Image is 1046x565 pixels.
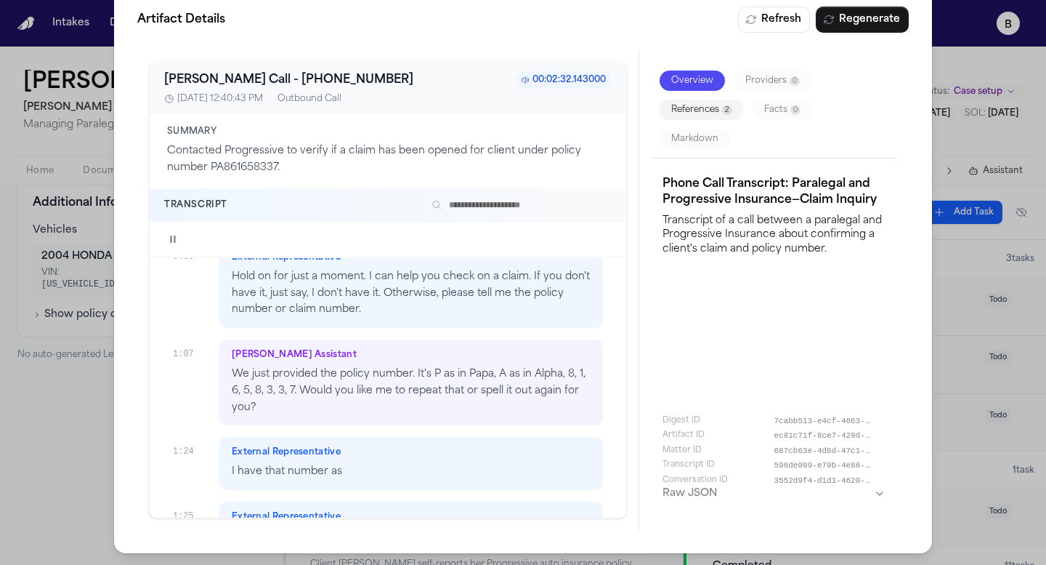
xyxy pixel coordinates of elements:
span: [PERSON_NAME] Assistant [232,349,357,361]
span: 3552d9f4-d1d1-4620-b8ea-f6795b48a0ef [774,475,871,487]
span: 2 [721,105,731,115]
button: 3552d9f4-d1d1-4620-b8ea-f6795b48a0ef [774,475,885,487]
h4: Transcript [164,199,227,211]
button: Raw JSON [662,486,885,501]
button: References2 [659,100,743,120]
span: 00:02:32.143000 [514,71,611,89]
div: 1:24 [173,437,208,457]
span: Artifact Details [137,11,225,28]
h4: Summary [167,126,609,137]
div: 1:25External Representative [173,502,603,555]
button: Facts0 [752,100,811,120]
h3: Raw JSON [662,486,716,501]
button: Overview [659,71,724,91]
button: Providers0 [733,71,811,91]
button: 596de099-e79b-4e86-87e3-36dcba20d51b [774,460,885,472]
div: 1:24External RepresentativeI have that number as [173,437,603,490]
span: ec81c71f-8ce7-429d-bf03-802ec868f09b [774,430,871,442]
div: 1:07 [173,340,208,360]
button: 7cabb513-e4cf-4663-882a-1c6bd9a76521 [774,415,885,428]
p: Transcript of a call between a paralegal and Progressive Insurance about confirming a client's cl... [662,211,885,256]
span: [DATE] 12:40:43 PM [177,93,263,105]
button: 687cb63e-4d8d-47c1-b028-f82c67083fdf [774,445,885,457]
div: 0:53External RepresentativeHold on for just a moment. I can help you check on a claim. If you don... [173,242,603,328]
div: Outbound Call [277,93,341,105]
span: 596de099-e79b-4e86-87e3-36dcba20d51b [774,460,871,472]
span: Conversation ID [662,475,727,487]
span: 7cabb513-e4cf-4663-882a-1c6bd9a76521 [774,415,871,428]
p: Hold on for just a moment. I can help you check on a claim. If you don't have it, just say, I don... [232,269,591,318]
p: Contacted Progressive to verify if a claim has been opened for client under policy number PA86165... [167,143,609,177]
span: Transcript ID [662,460,714,472]
h3: Phone Call Transcript: Paralegal and Progressive Insurance—Claim Inquiry [662,176,885,208]
span: Matter ID [662,445,701,457]
div: 1:25 [173,502,208,522]
p: We just provided the policy number. It's P as in Papa, A as in Alpha, 8, 1, 6, 5, 8, 3, 3, 7. Wou... [232,366,591,416]
span: Digest ID [662,415,700,428]
button: Refresh Digest [738,7,810,33]
p: I have that number as [232,464,591,481]
span: 687cb63e-4d8d-47c1-b028-f82c67083fdf [774,445,871,457]
button: ec81c71f-8ce7-429d-bf03-802ec868f09b [774,430,885,442]
div: 1:07[PERSON_NAME] AssistantWe just provided the policy number. It's P as in Papa, A as in Alpha, ... [173,340,603,425]
span: 0 [790,105,800,115]
span: Artifact ID [662,430,704,442]
span: External Representative [232,511,341,523]
span: External Representative [232,446,341,458]
h3: [PERSON_NAME] Call - [PHONE_NUMBER] [164,71,413,89]
span: External Representative [232,252,341,263]
button: Regenerate Digest [816,7,909,33]
span: 0 [789,76,799,86]
button: Markdown [659,129,729,149]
